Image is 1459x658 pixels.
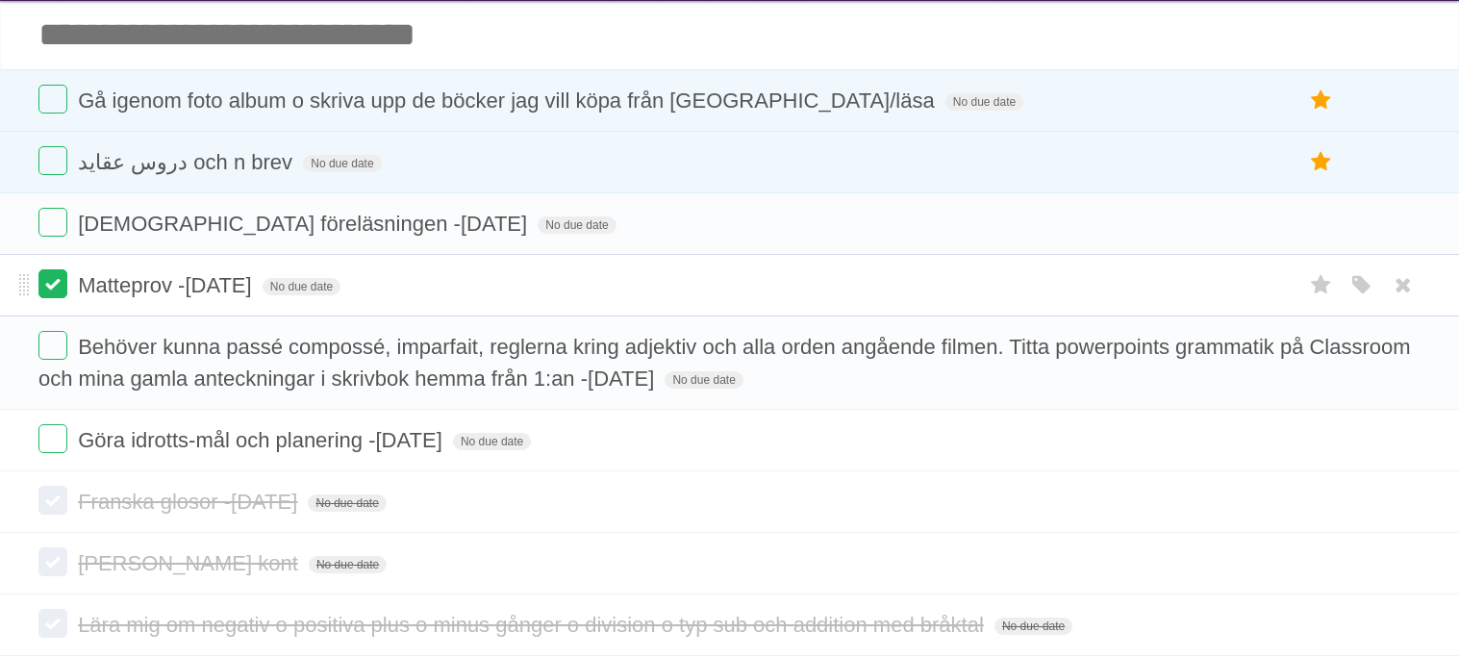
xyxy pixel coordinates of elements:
label: Star task [1303,146,1340,178]
label: Done [38,424,67,453]
label: Done [38,208,67,237]
span: دروس عقايد och n brev [78,150,297,174]
label: Done [38,547,67,576]
span: No due date [309,556,387,573]
span: Gå igenom foto album o skriva upp de böcker jag vill köpa från [GEOGRAPHIC_DATA]/läsa [78,89,940,113]
span: [PERSON_NAME] kont [78,551,303,575]
span: Franska glosor -[DATE] [78,490,302,514]
label: Done [38,331,67,360]
label: Star task [1303,269,1340,301]
span: No due date [945,93,1023,111]
span: Göra idrotts-mål och planering -[DATE] [78,428,447,452]
span: No due date [453,433,531,450]
span: No due date [538,216,616,234]
label: Star task [1303,85,1340,116]
span: No due date [303,155,381,172]
label: Done [38,85,67,114]
span: No due date [308,494,386,512]
span: Behöver kunna passé compossé, imparfait, reglerna kring adjektiv och alla orden angående filmen. ... [38,335,1411,391]
span: No due date [263,278,340,295]
span: Lära mig om negativ o positiva plus o minus gånger o division o typ sub och addition med bråktal [78,613,989,637]
label: Done [38,269,67,298]
label: Done [38,146,67,175]
span: No due date [994,618,1072,635]
span: [DEMOGRAPHIC_DATA] föreläsningen -[DATE] [78,212,532,236]
span: No due date [665,371,742,389]
label: Done [38,609,67,638]
span: Matteprov -[DATE] [78,273,257,297]
label: Done [38,486,67,515]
